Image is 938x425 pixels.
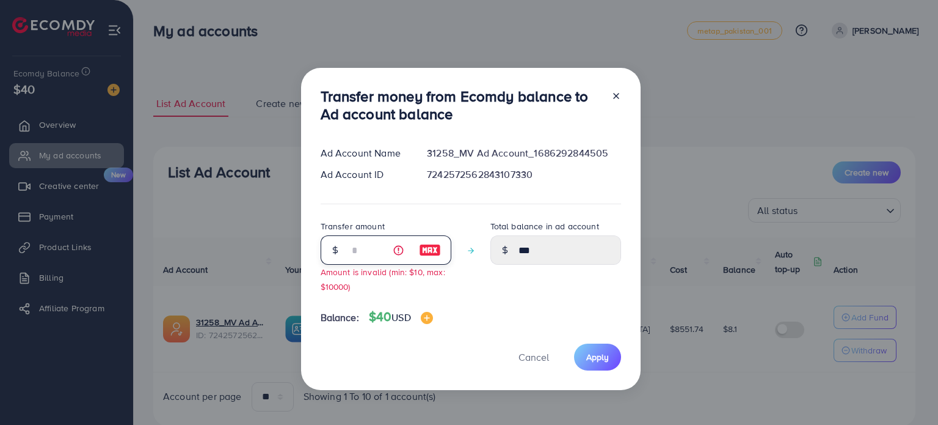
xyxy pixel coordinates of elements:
[20,32,29,42] img: website_grey.svg
[586,351,609,363] span: Apply
[369,309,433,325] h4: $40
[419,243,441,257] img: image
[321,266,445,292] small: Amount is invalid (min: $10, max: $10000)
[123,71,133,81] img: tab_keywords_by_traffic_grey.svg
[311,146,418,160] div: Ad Account Name
[311,168,418,182] div: Ad Account ID
[321,311,359,325] span: Balance:
[137,72,202,80] div: Keywords by Traffic
[34,20,60,29] div: v 4.0.24
[574,344,621,370] button: Apply
[391,311,410,324] span: USD
[417,168,630,182] div: 7242572562843107330
[518,350,549,364] span: Cancel
[32,32,134,42] div: Domain: [DOMAIN_NAME]
[321,220,385,232] label: Transfer amount
[20,20,29,29] img: logo_orange.svg
[321,87,602,123] h3: Transfer money from Ecomdy balance to Ad account balance
[886,370,929,416] iframe: Chat
[490,220,599,232] label: Total balance in ad account
[503,344,564,370] button: Cancel
[421,312,433,324] img: image
[417,146,630,160] div: 31258_MV Ad Account_1686292844505
[49,72,109,80] div: Domain Overview
[35,71,45,81] img: tab_domain_overview_orange.svg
